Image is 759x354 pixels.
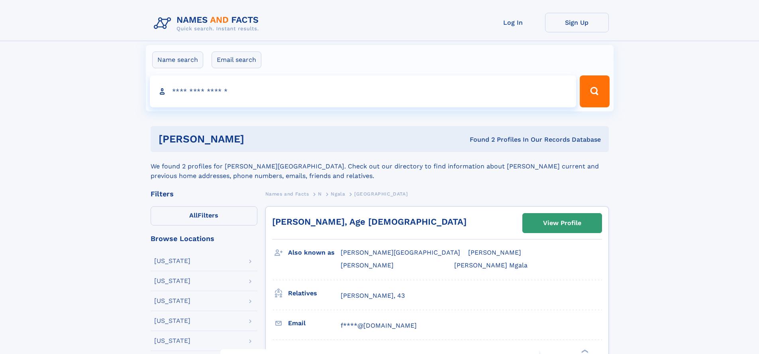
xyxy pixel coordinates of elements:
[272,217,467,227] a: [PERSON_NAME], Age [DEMOGRAPHIC_DATA]
[545,13,609,32] a: Sign Up
[152,51,203,68] label: Name search
[331,191,345,197] span: Ngala
[151,235,257,242] div: Browse Locations
[543,214,581,232] div: View Profile
[341,249,460,256] span: [PERSON_NAME][GEOGRAPHIC_DATA]
[154,318,190,324] div: [US_STATE]
[151,206,257,225] label: Filters
[154,338,190,344] div: [US_STATE]
[288,316,341,330] h3: Email
[189,212,198,219] span: All
[154,258,190,264] div: [US_STATE]
[580,75,609,107] button: Search Button
[341,291,405,300] a: [PERSON_NAME], 43
[154,298,190,304] div: [US_STATE]
[331,189,345,199] a: Ngala
[481,13,545,32] a: Log In
[159,134,357,144] h1: [PERSON_NAME]
[288,246,341,259] h3: Also known as
[354,191,408,197] span: [GEOGRAPHIC_DATA]
[154,278,190,284] div: [US_STATE]
[212,51,261,68] label: Email search
[318,189,322,199] a: N
[151,152,609,181] div: We found 2 profiles for [PERSON_NAME][GEOGRAPHIC_DATA]. Check out our directory to find informati...
[151,13,265,34] img: Logo Names and Facts
[454,261,528,269] span: [PERSON_NAME] Mgala
[288,287,341,300] h3: Relatives
[318,191,322,197] span: N
[579,348,589,354] div: ❯
[357,135,601,144] div: Found 2 Profiles In Our Records Database
[341,261,394,269] span: [PERSON_NAME]
[150,75,577,107] input: search input
[468,249,521,256] span: [PERSON_NAME]
[523,214,602,233] a: View Profile
[265,189,309,199] a: Names and Facts
[151,190,257,198] div: Filters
